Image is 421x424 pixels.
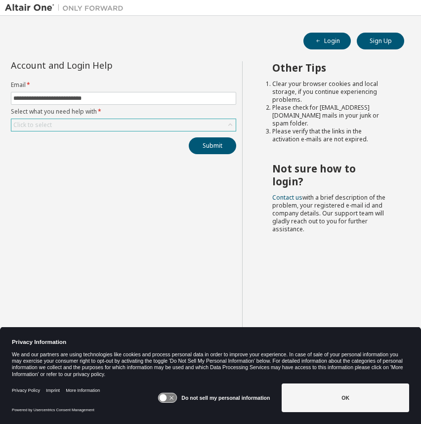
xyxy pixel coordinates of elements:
[11,108,236,116] label: Select what you need help with
[357,33,404,49] button: Sign Up
[303,33,351,49] button: Login
[272,104,386,127] li: Please check for [EMAIL_ADDRESS][DOMAIN_NAME] mails in your junk or spam folder.
[11,119,236,131] div: Click to select
[11,61,191,69] div: Account and Login Help
[272,193,302,202] a: Contact us
[272,61,386,74] h2: Other Tips
[13,121,52,129] div: Click to select
[272,193,385,233] span: with a brief description of the problem, your registered e-mail id and company details. Our suppo...
[272,80,386,104] li: Clear your browser cookies and local storage, if you continue experiencing problems.
[5,3,128,13] img: Altair One
[272,162,386,188] h2: Not sure how to login?
[11,81,236,89] label: Email
[189,137,236,154] button: Submit
[272,127,386,143] li: Please verify that the links in the activation e-mails are not expired.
